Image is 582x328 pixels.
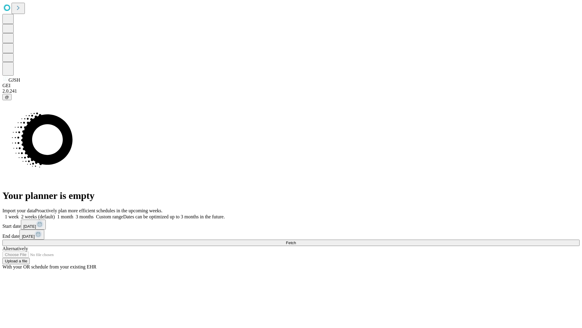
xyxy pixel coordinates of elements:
span: GJSH [8,77,20,83]
span: [DATE] [23,224,36,229]
h1: Your planner is empty [2,190,580,201]
span: [DATE] [22,234,35,239]
button: Upload a file [2,258,30,264]
span: Dates can be optimized up to 3 months in the future. [123,214,225,219]
button: [DATE] [19,230,44,240]
span: Import your data [2,208,35,213]
div: 2.0.241 [2,88,580,94]
div: Start date [2,220,580,230]
div: GEI [2,83,580,88]
div: End date [2,230,580,240]
span: Alternatively [2,246,28,251]
span: With your OR schedule from your existing EHR [2,264,96,269]
span: Proactively plan more efficient schedules in the upcoming weeks. [35,208,162,213]
span: 2 weeks (default) [21,214,55,219]
span: @ [5,95,9,99]
span: 3 months [76,214,94,219]
span: Fetch [286,241,296,245]
button: @ [2,94,12,100]
span: 1 week [5,214,19,219]
button: Fetch [2,240,580,246]
span: Custom range [96,214,123,219]
span: 1 month [57,214,73,219]
button: [DATE] [21,220,46,230]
